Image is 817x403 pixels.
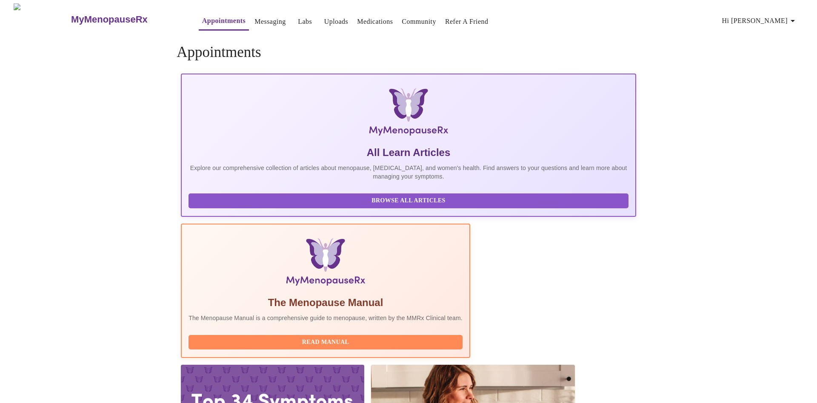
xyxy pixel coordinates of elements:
a: Browse All Articles [189,196,631,204]
img: MyMenopauseRx Logo [14,3,70,35]
a: Read Manual [189,338,465,345]
button: Browse All Articles [189,193,628,208]
button: Community [398,13,440,30]
button: Medications [354,13,396,30]
img: Menopause Manual [232,238,419,289]
span: Read Manual [197,337,454,348]
h5: The Menopause Manual [189,296,463,309]
a: Uploads [324,16,349,28]
button: Hi [PERSON_NAME] [719,12,801,29]
span: Browse All Articles [197,196,620,206]
button: Messaging [251,13,289,30]
button: Appointments [199,12,249,31]
img: MyMenopauseRx Logo [257,88,560,139]
a: Refer a Friend [445,16,488,28]
a: Appointments [202,15,246,27]
h3: MyMenopauseRx [71,14,148,25]
button: Labs [291,13,319,30]
a: MyMenopauseRx [70,5,182,34]
span: Hi [PERSON_NAME] [722,15,798,27]
button: Uploads [321,13,352,30]
p: The Menopause Manual is a comprehensive guide to menopause, written by the MMRx Clinical team. [189,314,463,322]
h5: All Learn Articles [189,146,628,159]
button: Refer a Friend [442,13,492,30]
a: Messaging [254,16,286,28]
p: Explore our comprehensive collection of articles about menopause, [MEDICAL_DATA], and women's hea... [189,164,628,181]
button: Read Manual [189,335,463,350]
a: Medications [357,16,393,28]
a: Community [402,16,436,28]
a: Labs [298,16,312,28]
h4: Appointments [177,44,640,61]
